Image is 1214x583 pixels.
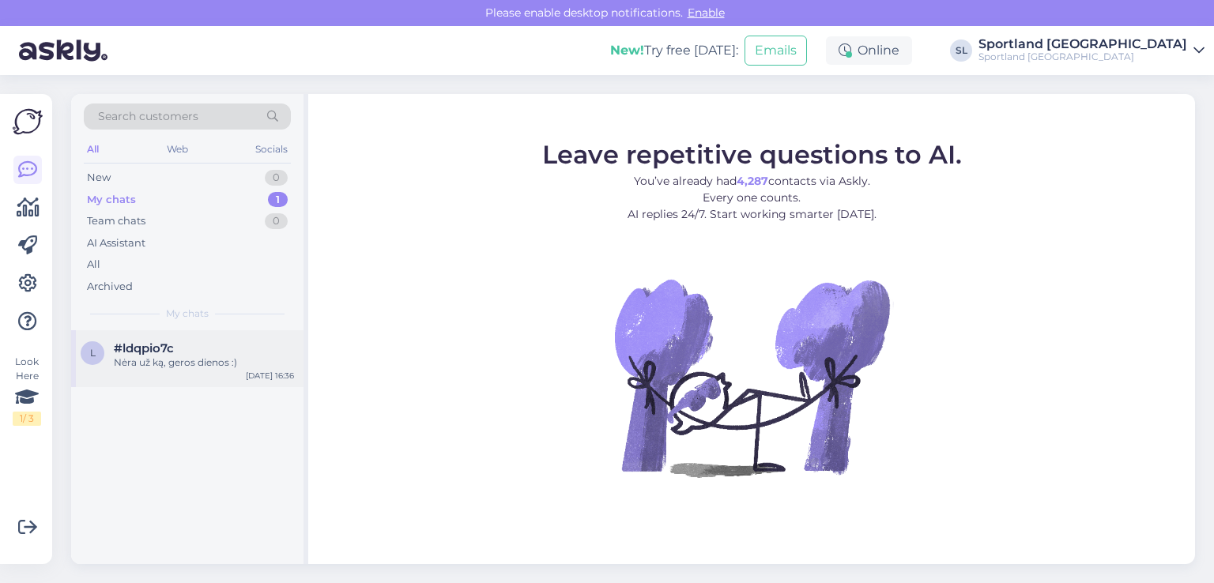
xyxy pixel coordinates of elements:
[87,257,100,273] div: All
[87,170,111,186] div: New
[13,412,41,426] div: 1 / 3
[609,235,894,519] img: No Chat active
[13,355,41,426] div: Look Here
[610,43,644,58] b: New!
[90,347,96,359] span: l
[610,41,738,60] div: Try free [DATE]:
[950,39,972,62] div: SL
[978,38,1187,51] div: Sportland [GEOGRAPHIC_DATA]
[252,139,291,160] div: Socials
[978,51,1187,63] div: Sportland [GEOGRAPHIC_DATA]
[683,6,730,20] span: Enable
[166,307,209,321] span: My chats
[268,192,288,208] div: 1
[265,170,288,186] div: 0
[98,108,198,125] span: Search customers
[164,139,191,160] div: Web
[87,235,145,251] div: AI Assistant
[87,192,136,208] div: My chats
[542,172,962,222] p: You’ve already had contacts via Askly. Every one counts. AI replies 24/7. Start working smarter [...
[265,213,288,229] div: 0
[826,36,912,65] div: Online
[87,213,145,229] div: Team chats
[114,341,174,355] span: #ldqpio7c
[84,139,102,160] div: All
[745,36,807,66] button: Emails
[978,38,1205,63] a: Sportland [GEOGRAPHIC_DATA]Sportland [GEOGRAPHIC_DATA]
[87,279,133,295] div: Archived
[737,173,768,187] b: 4,287
[114,355,294,370] div: Nėra už ką, geros dienos :)
[542,138,962,169] span: Leave repetitive questions to AI.
[13,107,43,137] img: Askly Logo
[246,370,294,382] div: [DATE] 16:36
